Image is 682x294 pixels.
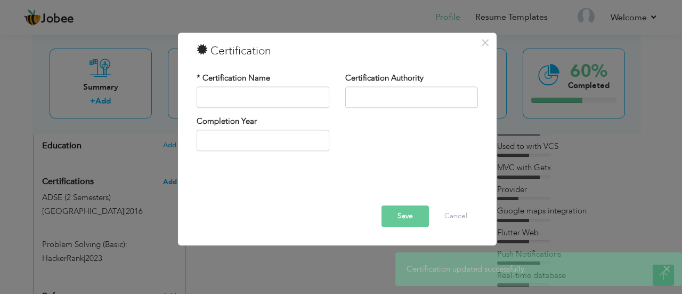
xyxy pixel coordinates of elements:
[407,264,526,274] span: Certification updated successfully.
[197,73,270,84] label: * Certification Name
[345,73,424,84] label: Certification Authority
[197,43,478,59] h3: Certification
[481,33,490,52] span: ×
[477,34,494,51] button: Close
[197,116,257,127] label: Completion Year
[434,205,478,227] button: Cancel
[663,264,671,274] span: ×
[381,205,429,227] button: Save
